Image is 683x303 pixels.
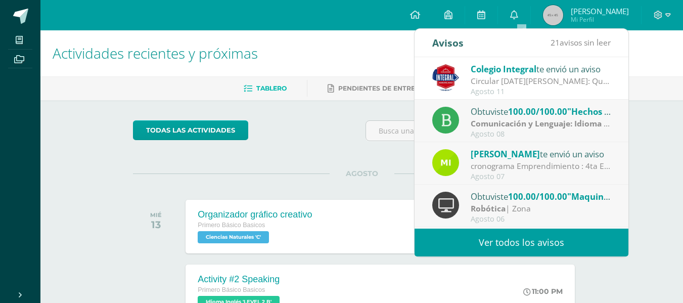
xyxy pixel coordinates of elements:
[471,118,634,129] strong: Comunicación y Lenguaje: Idioma Español
[523,287,563,296] div: 11:00 PM
[328,80,425,97] a: Pendientes de entrega
[567,191,681,202] span: "Maquinas sencillas: Calzo"
[150,219,162,231] div: 13
[471,118,611,129] div: | ZONA
[471,75,611,87] div: Circular 11 de agosto 2025: Querida comunidad educativa, te trasladamos este PDF con la circular ...
[198,209,312,220] div: Organizador gráfico creativo
[432,149,459,176] img: 8f4af3fe6ec010f2c87a2f17fab5bf8c.png
[133,120,248,140] a: todas las Actividades
[150,211,162,219] div: MIÉ
[198,231,269,243] span: Ciencias Naturales 'C'
[551,37,560,48] span: 21
[366,121,590,141] input: Busca una actividad próxima aquí...
[256,84,287,92] span: Tablero
[471,190,611,203] div: Obtuviste en
[551,37,611,48] span: avisos sin leer
[415,229,628,256] a: Ver todos los avisos
[471,105,611,118] div: Obtuviste en
[571,6,629,16] span: [PERSON_NAME]
[471,148,540,160] span: [PERSON_NAME]
[471,147,611,160] div: te envió un aviso
[471,63,536,75] span: Colegio Integral
[471,88,611,96] div: Agosto 11
[508,191,567,202] span: 100.00/100.00
[198,274,282,285] div: Activity #2 Speaking
[471,160,611,172] div: cronograma Emprendimiento : 4ta Etapa
[471,203,611,214] div: | Zona
[571,15,629,24] span: Mi Perfil
[471,62,611,75] div: te envió un aviso
[244,80,287,97] a: Tablero
[53,44,258,63] span: Actividades recientes y próximas
[471,172,611,181] div: Agosto 07
[508,106,567,117] span: 100.00/100.00
[432,29,464,57] div: Avisos
[432,64,459,91] img: 3d8ecf278a7f74c562a74fe44b321cd5.png
[471,215,611,224] div: Agosto 06
[198,222,265,229] span: Primero Básico Basicos
[471,203,506,214] strong: Robótica
[198,286,265,293] span: Primero Básico Basicos
[330,169,394,178] span: AGOSTO
[471,130,611,139] div: Agosto 08
[338,84,425,92] span: Pendientes de entrega
[543,5,563,25] img: 45x45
